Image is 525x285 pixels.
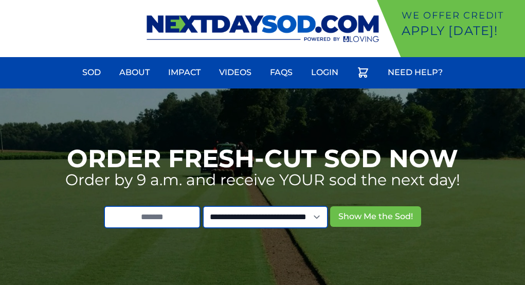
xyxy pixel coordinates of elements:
a: Videos [213,60,258,85]
p: Order by 9 a.m. and receive YOUR sod the next day! [65,171,460,189]
a: FAQs [264,60,299,85]
h1: Order Fresh-Cut Sod Now [67,146,458,171]
button: Show Me the Sod! [330,206,421,227]
a: About [113,60,156,85]
a: Login [305,60,345,85]
a: Need Help? [382,60,449,85]
a: Sod [76,60,107,85]
p: Apply [DATE]! [402,23,521,39]
p: We offer Credit [402,8,521,23]
a: Impact [162,60,207,85]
